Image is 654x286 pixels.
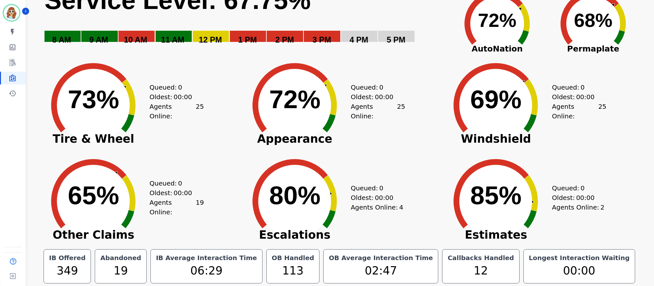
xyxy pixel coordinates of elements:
[149,198,204,217] div: Agents Online:
[149,102,204,121] div: Agents Online:
[48,262,87,279] div: 349
[387,35,405,44] text: 5 PM
[580,83,585,92] span: 0
[446,262,515,279] div: 12
[327,262,434,279] div: 02:47
[574,10,612,31] text: 68%
[48,253,87,262] div: IB Offered
[397,102,405,121] span: 25
[446,253,515,262] div: Callbacks Handled
[196,102,204,121] span: 25
[580,183,585,193] span: 0
[174,188,192,198] span: 00:00
[99,262,142,279] div: 19
[149,83,198,92] div: Queued:
[351,203,405,212] div: Agents Online:
[99,253,142,262] div: Abandoned
[351,83,399,92] div: Queued:
[478,10,516,31] text: 72%
[174,92,192,102] span: 00:00
[598,102,606,121] span: 25
[351,183,399,193] div: Queued:
[545,43,641,55] span: Permaplate
[68,181,119,210] text: 65%
[68,85,119,114] text: 73%
[470,181,521,210] text: 85%
[552,92,600,102] div: Oldest:
[552,193,600,203] div: Oldest:
[552,102,606,121] div: Agents Online:
[238,35,257,44] text: 1 PM
[37,136,149,142] span: Tire & Wheel
[155,262,258,279] div: 06:29
[270,262,316,279] div: 113
[149,92,198,102] div: Oldest:
[399,203,403,212] span: 4
[52,35,71,44] text: 8 AM
[440,232,552,238] span: Estimates
[239,136,351,142] span: Appearance
[269,181,320,210] text: 80%
[351,92,399,102] div: Oldest:
[239,232,351,238] span: Escalations
[149,188,198,198] div: Oldest:
[552,83,600,92] div: Queued:
[89,35,108,44] text: 9 AM
[196,198,204,217] span: 19
[528,253,631,262] div: Longest Interaction Waiting
[275,35,294,44] text: 2 PM
[552,183,600,193] div: Queued:
[576,92,595,102] span: 00:00
[375,92,393,102] span: 00:00
[375,193,393,203] span: 00:00
[350,35,368,44] text: 4 PM
[601,203,605,212] span: 2
[351,193,399,203] div: Oldest:
[351,102,405,121] div: Agents Online:
[124,35,147,44] text: 10 AM
[379,83,384,92] span: 0
[470,85,521,114] text: 69%
[149,179,198,188] div: Queued:
[155,253,258,262] div: IB Average Interaction Time
[440,136,552,142] span: Windshield
[178,179,182,188] span: 0
[552,203,606,212] div: Agents Online:
[178,83,182,92] span: 0
[327,253,434,262] div: OB Average Interaction Time
[161,35,184,44] text: 11 AM
[199,35,222,44] text: 12 PM
[449,43,545,55] span: AutoNation
[270,253,316,262] div: OB Handled
[528,262,631,279] div: 00:00
[576,193,595,203] span: 00:00
[379,183,384,193] span: 0
[269,85,320,114] text: 72%
[4,5,19,20] img: Bordered avatar
[312,35,331,44] text: 3 PM
[37,232,149,238] span: Other Claims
